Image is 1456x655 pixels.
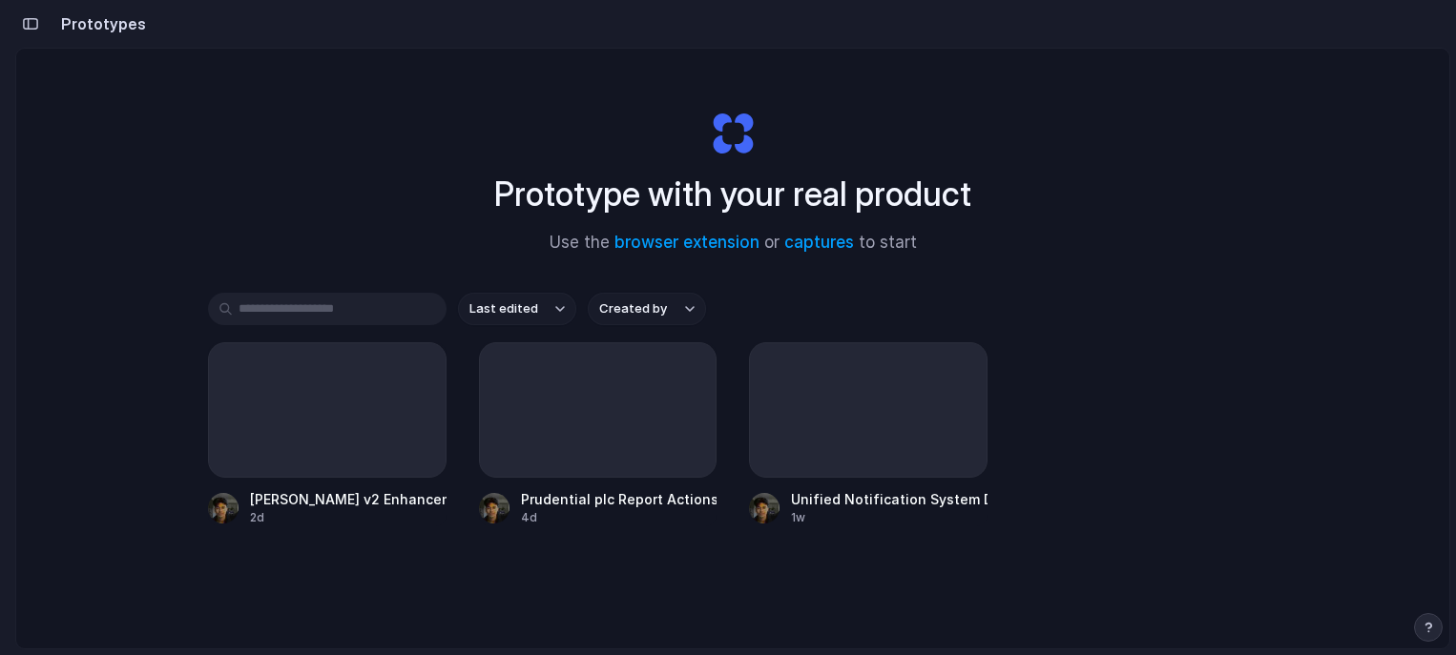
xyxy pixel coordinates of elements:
div: 1w [791,509,988,526]
span: Use the or to start [550,231,917,256]
span: Last edited [469,299,538,318]
a: Unified Notification System Design1w [749,342,988,526]
button: Created by [588,293,706,325]
a: browser extension [614,233,759,252]
span: Created by [599,299,667,318]
h2: Prototypes [53,12,146,35]
div: [PERSON_NAME] v2 Enhancement [250,489,447,509]
button: Last edited [458,293,576,325]
h1: Prototype with your real product [494,169,971,219]
a: Prudential plc Report Actions Dashboard4d [479,342,718,526]
div: 2d [250,509,447,526]
div: Prudential plc Report Actions Dashboard [521,489,718,509]
div: Unified Notification System Design [791,489,988,509]
a: [PERSON_NAME] v2 Enhancement2d [208,342,447,526]
a: captures [784,233,854,252]
div: 4d [521,509,718,526]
